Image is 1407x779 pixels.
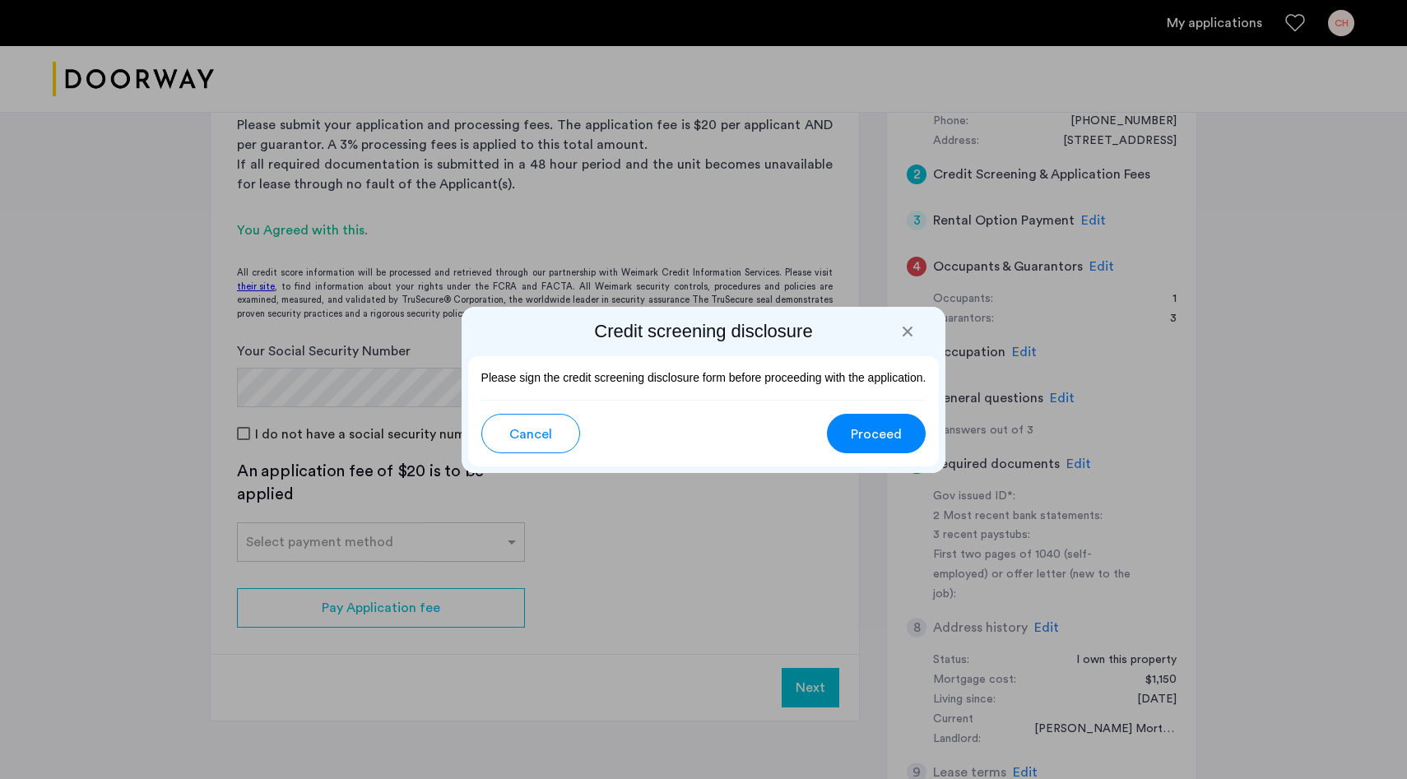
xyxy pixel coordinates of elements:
[468,320,940,343] h2: Credit screening disclosure
[481,414,580,453] button: button
[827,414,926,453] button: button
[481,369,926,387] p: Please sign the credit screening disclosure form before proceeding with the application.
[851,424,902,444] span: Proceed
[509,424,552,444] span: Cancel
